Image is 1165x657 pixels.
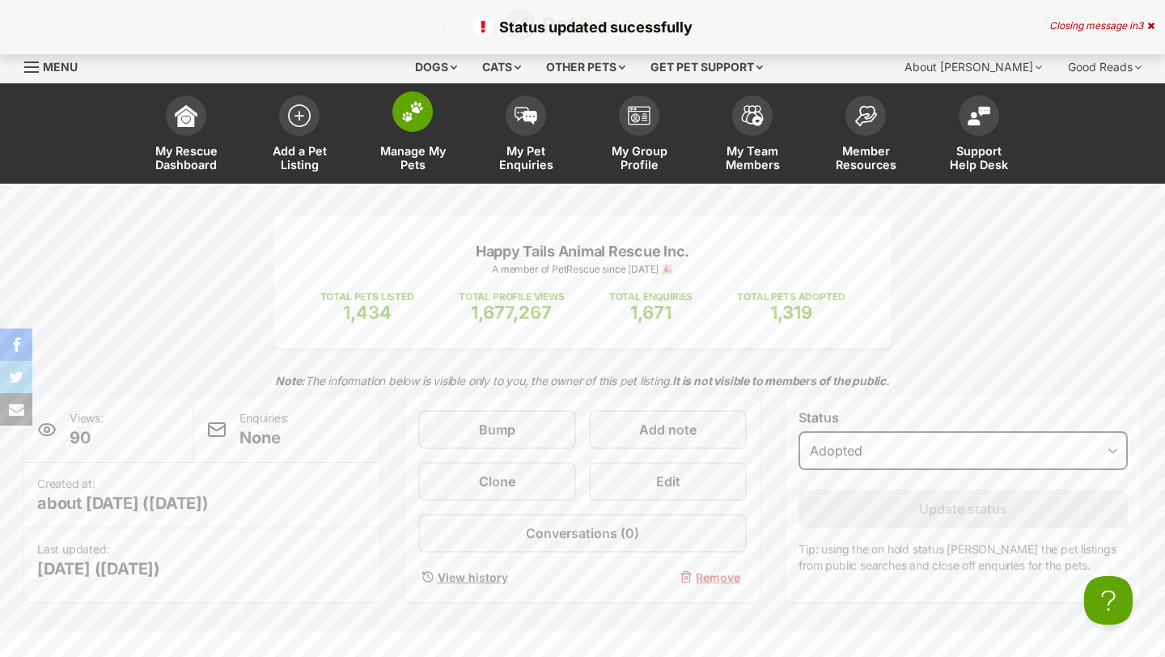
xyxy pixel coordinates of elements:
a: Support Help Desk [922,87,1036,184]
div: Get pet support [639,51,774,83]
img: group-profile-icon-3fa3cf56718a62981997c0bc7e787c4b2cf8bcc04b72c1350f741eb67cf2f40e.svg [628,106,650,125]
img: pet-enquiries-icon-7e3ad2cf08bfb03b45e93fb7055b45f3efa6380592205ae92323e6603595dc1f.svg [515,107,537,125]
a: Add a Pet Listing [243,87,356,184]
span: My Rescue Dashboard [150,144,222,172]
span: My Group Profile [603,144,676,172]
a: Manage My Pets [356,87,469,184]
p: Status updated sucessfully [16,16,1149,38]
a: My Rescue Dashboard [129,87,243,184]
div: Dogs [404,51,468,83]
a: My Group Profile [582,87,696,184]
img: add-pet-listing-icon-0afa8454b4691262ce3f59096e99ab1cd57d4a30225e0717b998d2c9b9846f56.svg [288,104,311,127]
img: manage-my-pets-icon-02211641906a0b7f246fdf0571729dbe1e7629f14944591b6c1af311fb30b64b.svg [401,101,424,122]
span: Member Resources [829,144,902,172]
img: member-resources-icon-8e73f808a243e03378d46382f2149f9095a855e16c252ad45f914b54edf8863c.svg [854,105,877,127]
div: Cats [471,51,532,83]
a: Member Resources [809,87,922,184]
a: Menu [24,51,89,80]
span: My Pet Enquiries [489,144,562,172]
span: Manage My Pets [376,144,449,172]
div: Good Reads [1057,51,1153,83]
div: About [PERSON_NAME] [893,51,1053,83]
span: Support Help Desk [943,144,1015,172]
img: consumer-privacy-logo.png [2,2,15,15]
img: help-desk-icon-fdf02630f3aa405de69fd3d07c3f3aa587a6932b1a1747fa1d2bba05be0121f9.svg [968,106,990,125]
a: My Team Members [696,87,809,184]
iframe: Help Scout Beacon - Open [1084,576,1133,625]
a: My Pet Enquiries [469,87,582,184]
span: My Team Members [716,144,789,172]
img: team-members-icon-5396bd8760b3fe7c0b43da4ab00e1e3bb1a5d9ba89233759b79545d2d3fc5d0d.svg [741,105,764,126]
img: dashboard-icon-eb2f2d2d3e046f16d808141f083e7271f6b2e854fb5c12c21221c1fb7104beca.svg [175,104,197,127]
span: 3 [1137,19,1143,32]
span: Add a Pet Listing [263,144,336,172]
div: Closing message in [1049,20,1154,32]
span: Menu [43,60,78,74]
div: Other pets [535,51,637,83]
